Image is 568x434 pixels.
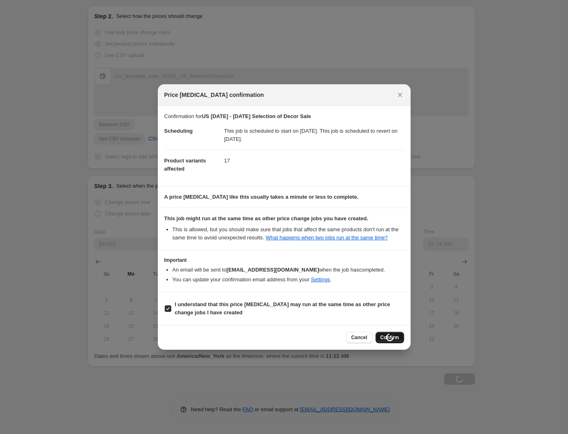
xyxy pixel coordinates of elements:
b: A price [MEDICAL_DATA] like this usually takes a minute or less to complete. [164,194,359,200]
h3: Important [164,257,404,263]
button: Cancel [346,332,372,343]
b: This job might run at the same time as other price change jobs you have created. [164,215,369,221]
li: This is allowed, but you should make sure that jobs that affect the same products don ' t run at ... [172,226,404,242]
dd: This job is scheduled to start on [DATE]. This job is scheduled to revert on [DATE]. [224,121,404,150]
p: Confirmation for [164,112,404,121]
span: Scheduling [164,128,193,134]
b: [EMAIL_ADDRESS][DOMAIN_NAME] [226,267,319,273]
span: Price [MEDICAL_DATA] confirmation [164,91,264,99]
b: US [DATE] - [DATE] Selection of Decor Sale [202,113,311,119]
a: Settings [311,276,330,283]
span: Cancel [351,334,367,341]
b: I understand that this price [MEDICAL_DATA] may run at the same time as other price change jobs I... [175,301,390,316]
li: An email will be sent to when the job has completed . [172,266,404,274]
dd: 17 [224,150,404,171]
li: You can update your confirmation email address from your . [172,276,404,284]
button: Close [394,89,406,101]
span: Product variants affected [164,158,206,172]
a: What happens when two jobs run at the same time? [266,235,388,241]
